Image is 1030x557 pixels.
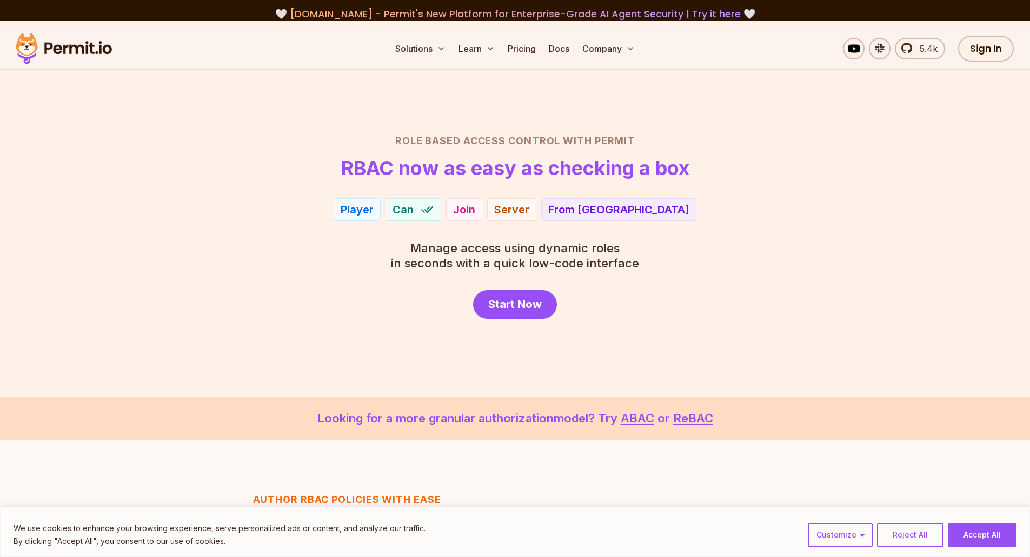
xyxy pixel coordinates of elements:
a: Try it here [692,7,741,21]
div: Server [494,202,529,217]
button: Company [578,38,639,59]
button: Customize [808,523,873,547]
span: with Permit [563,133,635,149]
div: From [GEOGRAPHIC_DATA] [548,202,689,217]
p: By clicking "Accept All", you consent to our use of cookies. [14,535,426,548]
h3: Author RBAC POLICIES with EASE [253,492,548,507]
a: Sign In [958,36,1014,62]
span: [DOMAIN_NAME] - Permit's New Platform for Enterprise-Grade AI Agent Security | [290,7,741,21]
span: Can [393,202,414,217]
a: Docs [544,38,574,59]
button: Solutions [391,38,450,59]
span: 5.4k [913,42,938,55]
a: Pricing [503,38,540,59]
a: Start Now [473,290,557,319]
div: Player [341,202,374,217]
p: Looking for a more granular authorization model? Try or [26,410,1004,427]
button: Accept All [948,523,1016,547]
div: Join [453,202,475,217]
p: We use cookies to enhance your browsing experience, serve personalized ads or content, and analyz... [14,522,426,535]
a: 5.4k [895,38,945,59]
p: in seconds with a quick low-code interface [391,240,639,271]
span: Start Now [488,297,542,312]
button: Reject All [877,523,943,547]
a: ReBAC [673,411,713,425]
img: Permit logo [11,30,117,67]
h2: Role Based Access Control [137,133,894,149]
a: ABAC [621,411,654,425]
h1: RBAC now as easy as checking a box [341,157,689,179]
div: 🤍 🤍 [26,6,1004,22]
span: Manage access using dynamic roles [391,240,639,256]
button: Learn [454,38,499,59]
